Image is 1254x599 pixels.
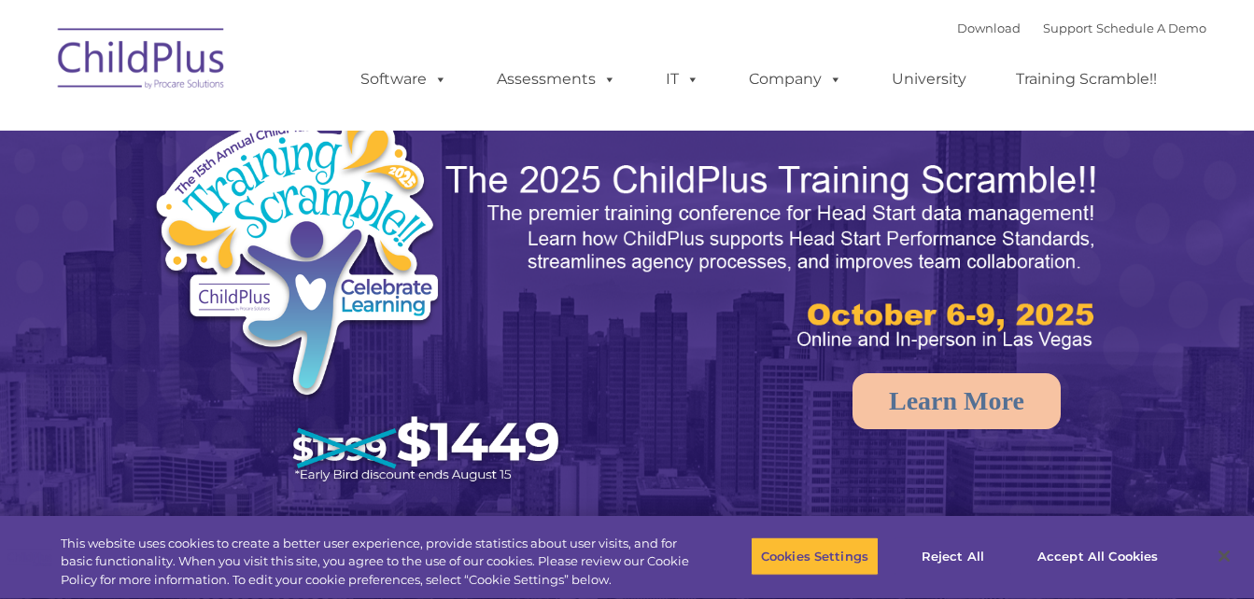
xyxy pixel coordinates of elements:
[49,15,235,108] img: ChildPlus by Procare Solutions
[852,373,1061,429] a: Learn More
[1027,536,1168,576] button: Accept All Cookies
[1043,21,1092,35] a: Support
[751,536,879,576] button: Cookies Settings
[61,535,690,590] div: This website uses cookies to create a better user experience, provide statistics about user visit...
[895,536,1011,576] button: Reject All
[957,21,1206,35] font: |
[260,123,317,137] span: Last name
[957,21,1021,35] a: Download
[647,61,718,98] a: IT
[997,61,1176,98] a: Training Scramble!!
[342,61,466,98] a: Software
[730,61,861,98] a: Company
[260,200,339,214] span: Phone number
[1204,536,1245,577] button: Close
[478,61,635,98] a: Assessments
[1096,21,1206,35] a: Schedule A Demo
[873,61,985,98] a: University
